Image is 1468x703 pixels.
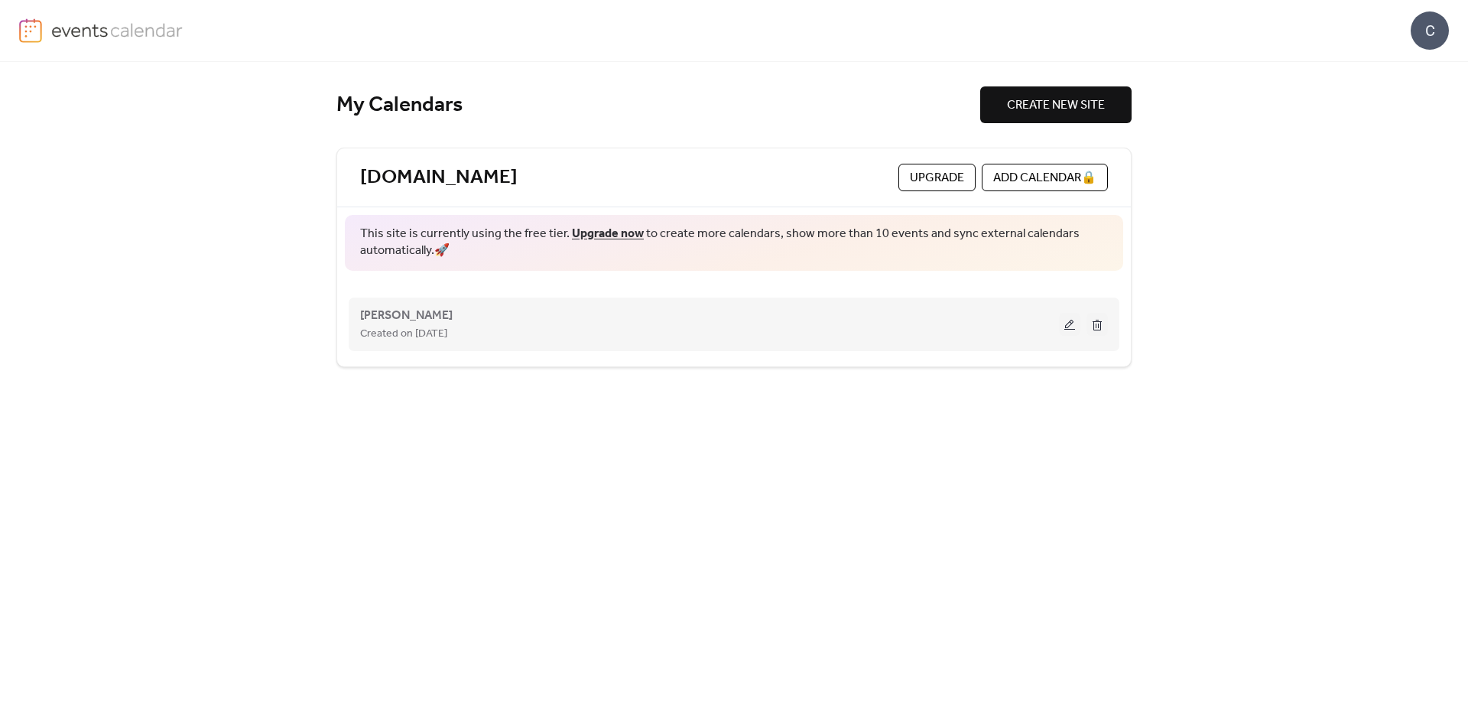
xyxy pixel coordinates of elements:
[360,307,453,325] span: [PERSON_NAME]
[1411,11,1449,50] div: C
[360,325,447,343] span: Created on [DATE]
[19,18,42,43] img: logo
[910,169,964,187] span: Upgrade
[360,226,1108,260] span: This site is currently using the free tier. to create more calendars, show more than 10 events an...
[572,222,644,246] a: Upgrade now
[1007,96,1105,115] span: CREATE NEW SITE
[336,92,980,119] div: My Calendars
[898,164,976,191] button: Upgrade
[360,311,453,320] a: [PERSON_NAME]
[51,18,183,41] img: logo-type
[360,165,518,190] a: [DOMAIN_NAME]
[980,86,1132,123] button: CREATE NEW SITE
